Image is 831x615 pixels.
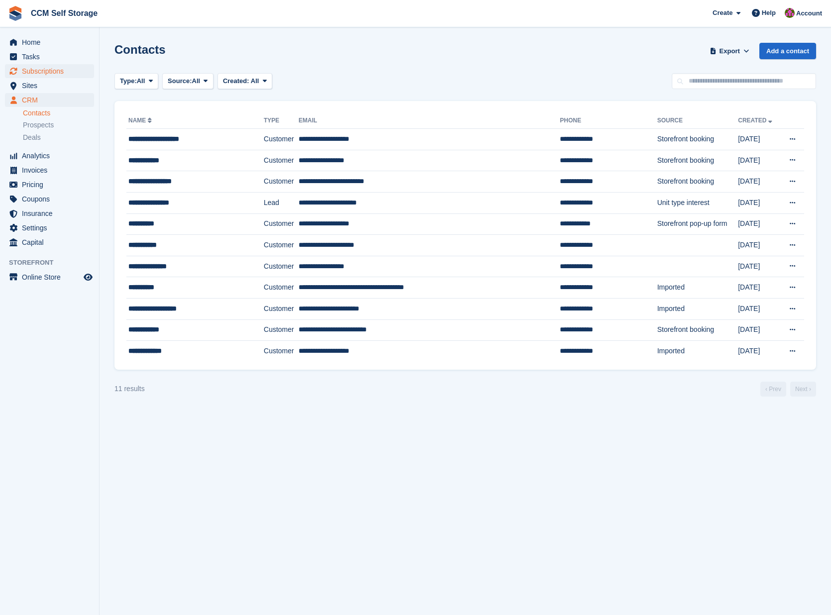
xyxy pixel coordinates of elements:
[790,382,816,397] a: Next
[22,163,82,177] span: Invoices
[264,192,299,213] td: Lead
[264,129,299,150] td: Customer
[22,206,82,220] span: Insurance
[762,8,776,18] span: Help
[22,221,82,235] span: Settings
[22,178,82,192] span: Pricing
[114,384,145,394] div: 11 results
[23,120,54,130] span: Prospects
[114,73,158,90] button: Type: All
[708,43,751,59] button: Export
[22,149,82,163] span: Analytics
[738,341,780,362] td: [DATE]
[264,213,299,235] td: Customer
[657,277,738,299] td: Imported
[657,171,738,193] td: Storefront booking
[264,256,299,277] td: Customer
[657,341,738,362] td: Imported
[192,76,201,86] span: All
[22,93,82,107] span: CRM
[23,108,94,118] a: Contacts
[5,163,94,177] a: menu
[264,235,299,256] td: Customer
[560,113,657,129] th: Phone
[223,77,249,85] span: Created:
[657,319,738,341] td: Storefront booking
[738,235,780,256] td: [DATE]
[114,43,166,56] h1: Contacts
[264,341,299,362] td: Customer
[264,113,299,129] th: Type
[5,35,94,49] a: menu
[299,113,560,129] th: Email
[760,382,786,397] a: Previous
[264,277,299,299] td: Customer
[796,8,822,18] span: Account
[759,43,816,59] a: Add a contact
[9,258,99,268] span: Storefront
[738,319,780,341] td: [DATE]
[5,50,94,64] a: menu
[22,270,82,284] span: Online Store
[738,298,780,319] td: [DATE]
[5,178,94,192] a: menu
[8,6,23,21] img: stora-icon-8386f47178a22dfd0bd8f6a31ec36ba5ce8667c1dd55bd0f319d3a0aa187defe.svg
[738,117,774,124] a: Created
[120,76,137,86] span: Type:
[657,129,738,150] td: Storefront booking
[23,133,41,142] span: Deals
[5,235,94,249] a: menu
[22,79,82,93] span: Sites
[5,79,94,93] a: menu
[720,46,740,56] span: Export
[5,270,94,284] a: menu
[23,120,94,130] a: Prospects
[657,113,738,129] th: Source
[5,192,94,206] a: menu
[137,76,145,86] span: All
[738,277,780,299] td: [DATE]
[738,192,780,213] td: [DATE]
[713,8,732,18] span: Create
[82,271,94,283] a: Preview store
[22,235,82,249] span: Capital
[657,298,738,319] td: Imported
[128,117,154,124] a: Name
[738,150,780,171] td: [DATE]
[22,192,82,206] span: Coupons
[657,150,738,171] td: Storefront booking
[785,8,795,18] img: Tracy St Clair
[5,149,94,163] a: menu
[22,50,82,64] span: Tasks
[657,192,738,213] td: Unit type interest
[264,171,299,193] td: Customer
[5,206,94,220] a: menu
[264,298,299,319] td: Customer
[5,221,94,235] a: menu
[168,76,192,86] span: Source:
[251,77,259,85] span: All
[5,93,94,107] a: menu
[657,213,738,235] td: Storefront pop-up form
[264,319,299,341] td: Customer
[738,213,780,235] td: [DATE]
[162,73,213,90] button: Source: All
[22,35,82,49] span: Home
[738,129,780,150] td: [DATE]
[217,73,272,90] button: Created: All
[738,171,780,193] td: [DATE]
[22,64,82,78] span: Subscriptions
[264,150,299,171] td: Customer
[738,256,780,277] td: [DATE]
[758,382,818,397] nav: Page
[5,64,94,78] a: menu
[27,5,102,21] a: CCM Self Storage
[23,132,94,143] a: Deals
